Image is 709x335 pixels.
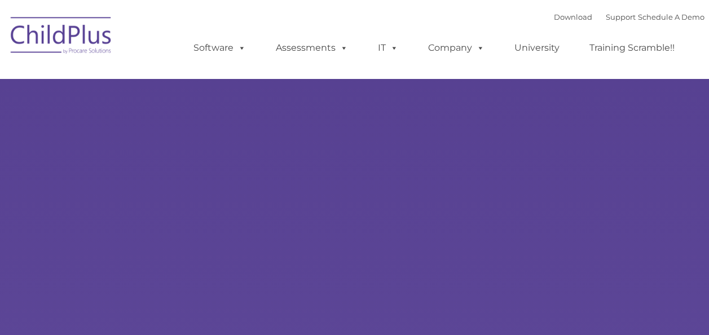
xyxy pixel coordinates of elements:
[367,37,409,59] a: IT
[554,12,704,21] font: |
[265,37,359,59] a: Assessments
[578,37,686,59] a: Training Scramble!!
[606,12,636,21] a: Support
[503,37,571,59] a: University
[5,9,118,65] img: ChildPlus by Procare Solutions
[554,12,592,21] a: Download
[638,12,704,21] a: Schedule A Demo
[182,37,257,59] a: Software
[417,37,496,59] a: Company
